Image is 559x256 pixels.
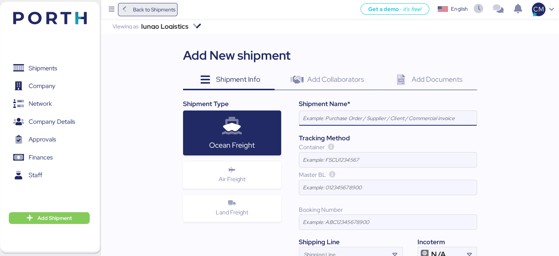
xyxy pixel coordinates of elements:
[451,5,468,13] div: English
[183,99,281,109] div: Shipment Type
[299,152,477,167] input: Example: FSCU1234567
[219,175,246,183] span: Air Freight
[29,134,56,145] span: Approvals
[5,149,90,166] a: Finances
[5,78,90,95] a: Company
[299,237,403,247] div: Shipping Line
[299,133,477,143] div: Tracking Method
[183,46,291,64] div: Add New shipment
[216,208,248,216] span: Land Freight
[5,167,90,184] a: Staff
[307,74,364,84] span: Add Collaborators
[412,74,463,84] span: Add Documents
[299,215,477,229] input: Example: ABC12345678900
[5,131,90,148] a: Approvals
[299,99,477,109] div: Shipment Name*
[29,152,53,163] span: Finances
[209,140,255,150] span: Ocean Freight
[299,111,477,126] input: Example: Purchase Order / Supplier / Client / Commercial invoice
[533,4,544,14] span: CM
[299,143,325,151] span: Container
[5,95,90,112] a: Network
[37,214,72,222] span: Add Shipment
[112,24,139,29] div: Viewing as
[299,206,343,214] span: Booking Number
[5,113,90,130] a: Company Details
[29,98,52,109] span: Network
[5,60,90,77] a: Shipments
[9,212,90,224] button: Add Shipment
[118,3,178,16] a: Back to Shipments
[141,24,189,29] div: Iungo Logistics
[299,171,326,179] span: Master BL
[105,3,118,16] button: Menu
[29,63,57,74] span: Shipments
[133,5,175,14] span: Back to Shipments
[216,74,260,84] span: Shipment Info
[29,170,42,180] span: Staff
[299,180,477,195] input: Example: 012345678900
[418,237,477,247] div: Incoterm
[29,81,55,91] span: Company
[29,116,75,127] span: Company Details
